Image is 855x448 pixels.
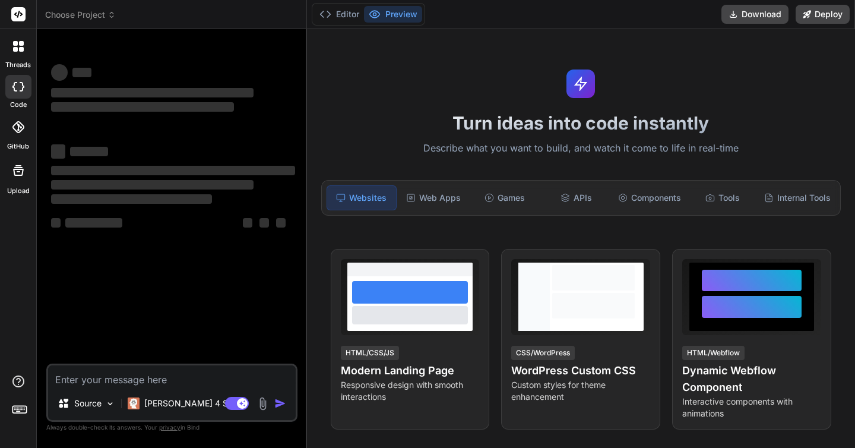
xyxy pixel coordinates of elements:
[51,102,234,112] span: ‌
[688,185,757,210] div: Tools
[51,88,254,97] span: ‌
[51,144,65,159] span: ‌
[682,346,745,360] div: HTML/Webflow
[243,218,252,228] span: ‌
[341,362,480,379] h4: Modern Landing Page
[74,397,102,409] p: Source
[51,166,295,175] span: ‌
[276,218,286,228] span: ‌
[7,141,29,152] label: GitHub
[274,397,286,409] img: icon
[721,5,788,24] button: Download
[144,397,233,409] p: [PERSON_NAME] 4 S..
[613,185,686,210] div: Components
[51,180,254,190] span: ‌
[327,185,397,210] div: Websites
[399,185,468,210] div: Web Apps
[45,9,116,21] span: Choose Project
[541,185,610,210] div: APIs
[51,64,68,81] span: ‌
[259,218,269,228] span: ‌
[341,346,399,360] div: HTML/CSS/JS
[128,397,140,409] img: Claude 4 Sonnet
[341,379,480,403] p: Responsive design with smooth interactions
[759,185,835,210] div: Internal Tools
[511,379,650,403] p: Custom styles for theme enhancement
[70,147,108,156] span: ‌
[682,362,821,396] h4: Dynamic Webflow Component
[7,186,30,196] label: Upload
[256,397,270,411] img: attachment
[105,399,115,409] img: Pick Models
[314,112,848,134] h1: Turn ideas into code instantly
[470,185,539,210] div: Games
[72,68,91,77] span: ‌
[314,141,848,156] p: Describe what you want to build, and watch it come to life in real-time
[159,424,180,431] span: privacy
[511,346,575,360] div: CSS/WordPress
[51,218,61,228] span: ‌
[315,6,364,23] button: Editor
[5,60,31,70] label: threads
[364,6,422,23] button: Preview
[682,396,821,419] p: Interactive components with animations
[10,100,27,110] label: code
[51,194,212,204] span: ‌
[796,5,850,24] button: Deploy
[511,362,650,379] h4: WordPress Custom CSS
[46,422,297,433] p: Always double-check its answers. Your in Bind
[65,218,122,228] span: ‌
